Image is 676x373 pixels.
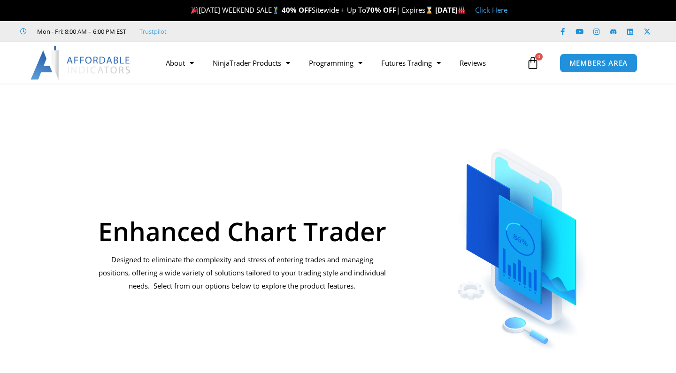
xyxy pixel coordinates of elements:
span: [DATE] WEEKEND SALE Sitewide + Up To | Expires [189,5,435,15]
img: LogoAI | Affordable Indicators – NinjaTrader [31,46,131,80]
strong: 40% OFF [282,5,312,15]
nav: Menu [156,52,524,74]
p: Designed to eliminate the complexity and stress of entering trades and managing positions, offeri... [98,253,386,293]
img: 🏭 [458,7,465,14]
a: About [156,52,203,74]
h1: Enhanced Chart Trader [98,218,386,244]
a: Click Here [475,5,507,15]
img: ChartTrader | Affordable Indicators – NinjaTrader [427,126,618,353]
img: ⌛ [426,7,433,14]
strong: 70% OFF [366,5,396,15]
a: MEMBERS AREA [560,53,638,73]
img: 🏌️‍♂️ [272,7,279,14]
a: Reviews [450,52,495,74]
span: 0 [535,53,543,61]
a: 0 [512,49,553,76]
img: 🎉 [191,7,198,14]
a: NinjaTrader Products [203,52,300,74]
a: Programming [300,52,372,74]
a: Futures Trading [372,52,450,74]
strong: [DATE] [435,5,466,15]
span: Mon - Fri: 8:00 AM – 6:00 PM EST [35,26,126,37]
a: Trustpilot [139,26,167,37]
span: MEMBERS AREA [569,60,628,67]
